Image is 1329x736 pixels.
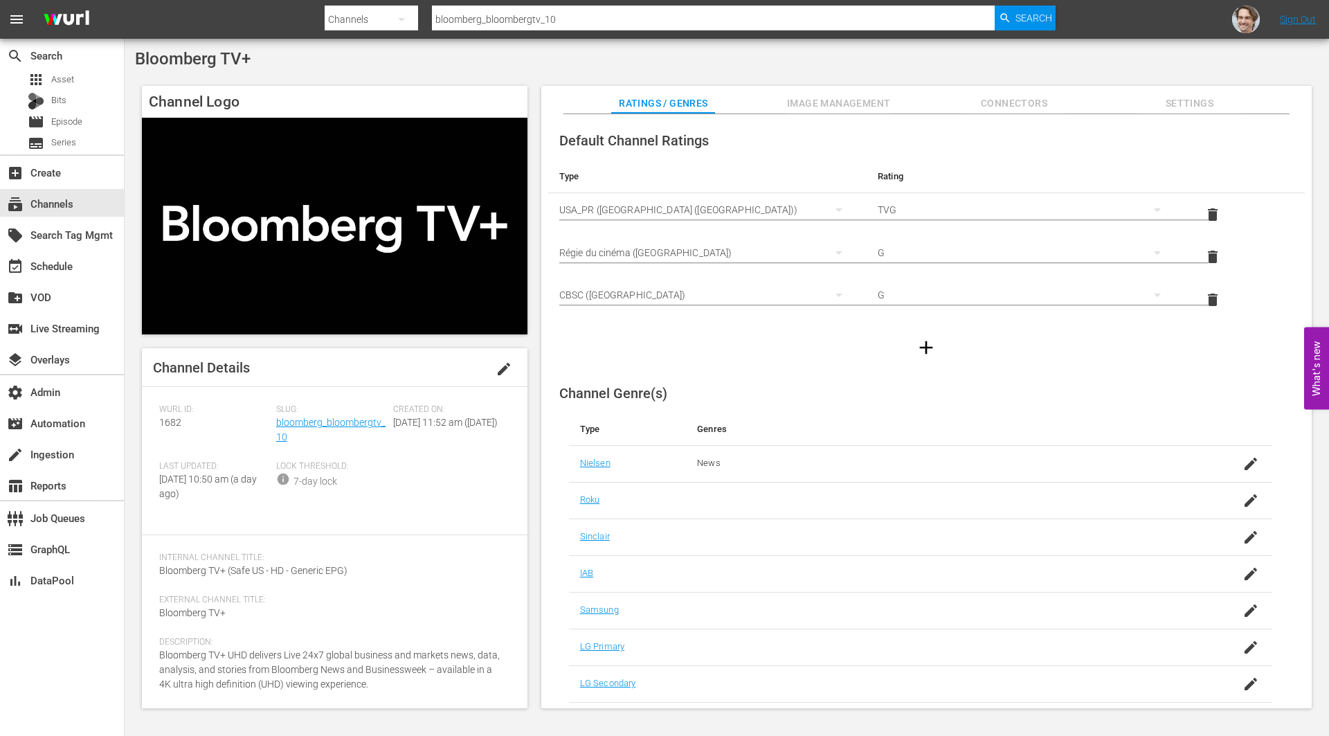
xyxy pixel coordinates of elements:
span: VOD [7,289,24,306]
span: Slug: [276,404,386,415]
div: CBSC ([GEOGRAPHIC_DATA]) [559,276,856,314]
a: Nielsen [580,458,611,468]
span: Overlays [7,352,24,368]
button: delete [1196,198,1229,231]
span: Create [7,165,24,181]
th: Type [569,413,686,446]
span: GraphQL [7,541,24,558]
span: Series [28,135,44,152]
span: Lock Threshold: [276,461,386,472]
div: TVG [878,190,1174,229]
th: Genres [686,413,1194,446]
span: Asset [28,71,44,88]
span: Settings [1137,95,1241,112]
span: delete [1204,206,1221,223]
table: simple table [548,160,1305,321]
span: Series [51,136,76,150]
span: Admin [7,384,24,401]
div: Régie du cinéma ([GEOGRAPHIC_DATA]) [559,233,856,272]
span: [DATE] 10:50 am (a day ago) [159,474,257,499]
a: Roku [580,494,600,505]
div: USA_PR ([GEOGRAPHIC_DATA] ([GEOGRAPHIC_DATA])) [559,190,856,229]
span: Created On: [393,404,503,415]
span: info [276,472,290,486]
span: Reports [7,478,24,494]
a: Samsung [580,604,619,615]
span: DataPool [7,573,24,589]
span: Wurl ID: [159,404,269,415]
span: Channel Details [153,359,250,376]
th: Rating [867,160,1185,193]
span: Ratings / Genres [611,95,715,112]
span: Bloomberg TV+ UHD delivers Live 24x7 global business and markets news, data, analysis, and storie... [159,649,500,690]
button: delete [1196,240,1229,273]
a: Sinclair [580,531,610,541]
div: Bits [28,93,44,109]
button: Search [995,6,1056,30]
span: [DATE] 11:52 am ([DATE]) [393,417,498,428]
span: Description: [159,637,503,648]
div: G [878,276,1174,314]
span: Episode [51,115,82,129]
span: Schedule [7,258,24,275]
a: LG Secondary [580,678,636,688]
span: Internal Channel Title: [159,553,503,564]
span: Channels [7,196,24,213]
div: G [878,233,1174,272]
img: photo.jpg [1232,6,1260,33]
span: Asset [51,73,74,87]
span: Live Streaming [7,321,24,337]
span: Image Management [787,95,891,112]
span: Default Channel Ratings [559,132,709,149]
span: External Channel Title: [159,595,503,606]
a: Sign Out [1280,14,1316,25]
span: Search [7,48,24,64]
span: Bits [51,93,66,107]
span: Bloomberg TV+ (Safe US - HD - Generic EPG) [159,565,347,576]
span: Job Queues [7,510,24,527]
span: menu [8,11,25,28]
h4: Channel Logo [142,86,527,118]
span: Connectors [962,95,1066,112]
span: Search Tag Mgmt [7,227,24,244]
span: delete [1204,291,1221,308]
span: Search [1015,6,1052,30]
span: Ingestion [7,447,24,463]
button: delete [1196,283,1229,316]
span: Automation [7,415,24,432]
span: 1682 [159,417,181,428]
span: delete [1204,249,1221,265]
img: ans4CAIJ8jUAAAAAAAAAAAAAAAAAAAAAAAAgQb4GAAAAAAAAAAAAAAAAAAAAAAAAJMjXAAAAAAAAAAAAAAAAAAAAAAAAgAT5G... [33,3,100,36]
span: Last Updated: [159,461,269,472]
a: LG Primary [580,641,624,652]
div: 7-day lock [293,474,337,489]
a: IAB [580,568,593,578]
img: Bloomberg TV+ [142,118,527,334]
a: bloomberg_bloombergtv_10 [276,417,386,442]
span: edit [496,361,512,377]
button: Open Feedback Widget [1304,327,1329,409]
th: Type [548,160,867,193]
button: edit [487,352,521,386]
span: Channel Genre(s) [559,385,667,402]
span: Bloomberg TV+ [135,49,251,69]
span: Bloomberg TV+ [159,607,226,618]
span: Episode [28,114,44,130]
